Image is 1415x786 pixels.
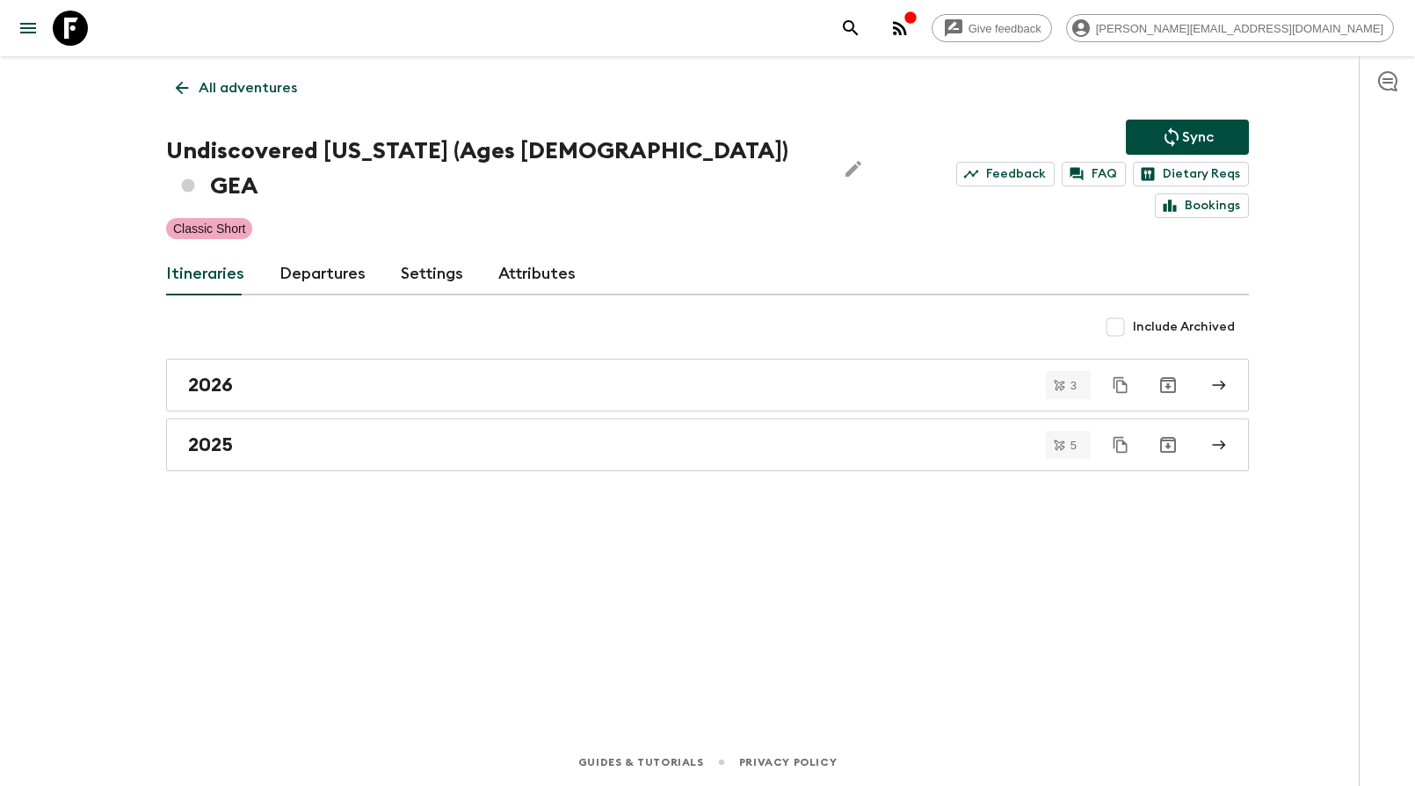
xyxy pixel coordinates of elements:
button: Edit Adventure Title [836,134,871,204]
a: Dietary Reqs [1133,162,1249,186]
h2: 2025 [188,433,233,456]
h2: 2026 [188,374,233,397]
button: search adventures [833,11,868,46]
span: Include Archived [1133,318,1235,336]
button: Sync adventure departures to the booking engine [1126,120,1249,155]
a: Give feedback [932,14,1052,42]
a: Bookings [1155,193,1249,218]
button: menu [11,11,46,46]
span: 5 [1060,440,1087,451]
span: 3 [1060,380,1087,391]
a: Itineraries [166,253,244,295]
span: [PERSON_NAME][EMAIL_ADDRESS][DOMAIN_NAME] [1086,22,1393,35]
a: Guides & Tutorials [578,753,704,772]
a: Feedback [956,162,1055,186]
a: Departures [279,253,366,295]
a: Privacy Policy [739,753,837,772]
a: FAQ [1062,162,1126,186]
a: Settings [401,253,463,295]
a: 2026 [166,359,1249,411]
p: Sync [1182,127,1214,148]
button: Duplicate [1105,429,1136,461]
a: All adventures [166,70,307,106]
div: [PERSON_NAME][EMAIL_ADDRESS][DOMAIN_NAME] [1066,14,1394,42]
button: Archive [1150,368,1186,403]
p: All adventures [199,77,297,98]
p: Classic Short [173,220,245,237]
a: Attributes [498,253,576,295]
button: Duplicate [1105,369,1136,401]
a: 2025 [166,418,1249,471]
span: Give feedback [959,22,1051,35]
button: Archive [1150,427,1186,462]
h1: Undiscovered [US_STATE] (Ages [DEMOGRAPHIC_DATA]) GEA [166,134,822,204]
